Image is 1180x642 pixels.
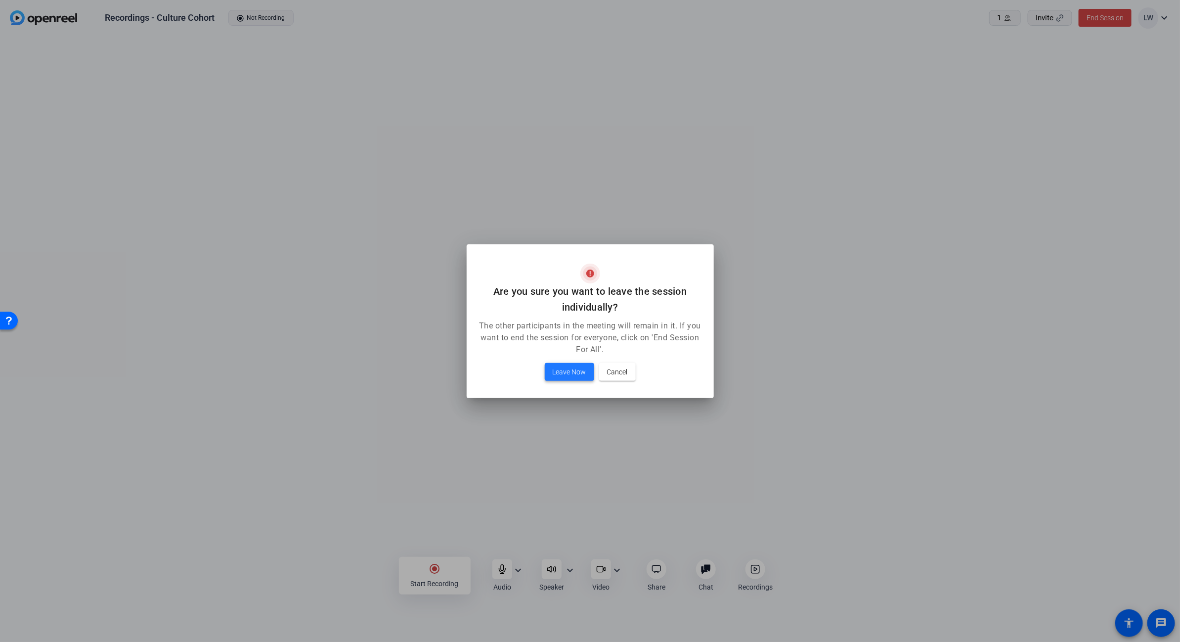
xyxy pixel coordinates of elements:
button: Leave Now [545,363,594,381]
span: Cancel [607,366,628,378]
h2: Are you sure you want to leave the session individually? [479,283,702,315]
button: Cancel [599,363,636,381]
span: Leave Now [553,366,586,378]
p: The other participants in the meeting will remain in it. If you want to end the session for every... [479,320,702,356]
